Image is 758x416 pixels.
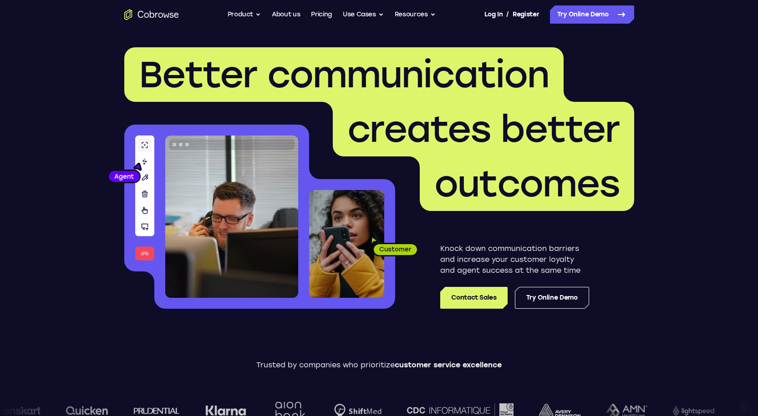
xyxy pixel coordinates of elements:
[440,243,589,276] p: Knock down communication barriers and increase your customer loyalty and agent success at the sam...
[440,287,507,309] a: Contact Sales
[272,5,300,24] a: About us
[434,162,620,205] span: outcomes
[228,5,261,24] button: Product
[395,361,502,369] span: customer service excellence
[347,107,620,151] span: creates better
[165,135,298,298] img: A customer support agent talking on the phone
[134,407,180,414] img: prudential
[343,5,384,24] button: Use Cases
[550,5,634,24] a: Try Online Demo
[311,5,332,24] a: Pricing
[506,9,509,20] span: /
[515,287,589,309] a: Try Online Demo
[513,5,539,24] a: Register
[205,405,246,416] img: Klarna
[484,5,503,24] a: Log In
[395,5,436,24] button: Resources
[309,190,384,298] img: A customer holding their phone
[139,53,549,96] span: Better communication
[124,9,179,20] a: Go to the home page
